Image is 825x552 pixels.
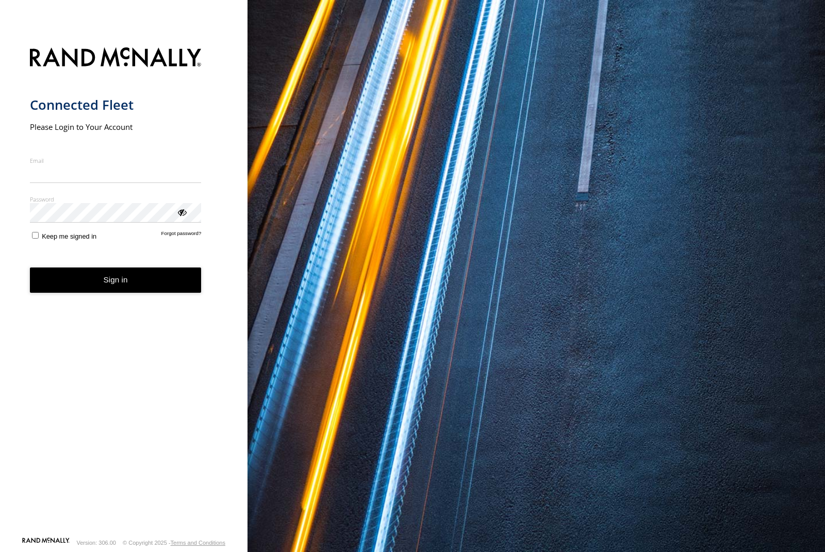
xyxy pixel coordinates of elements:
h2: Please Login to Your Account [30,122,202,132]
div: ViewPassword [176,207,187,217]
span: Keep me signed in [42,232,96,240]
a: Forgot password? [161,230,202,240]
img: Rand McNally [30,45,202,72]
button: Sign in [30,267,202,293]
input: Keep me signed in [32,232,39,239]
label: Email [30,157,202,164]
label: Password [30,195,202,203]
a: Visit our Website [22,538,70,548]
div: Version: 306.00 [77,540,116,546]
a: Terms and Conditions [171,540,225,546]
h1: Connected Fleet [30,96,202,113]
div: © Copyright 2025 - [123,540,225,546]
form: main [30,41,218,537]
